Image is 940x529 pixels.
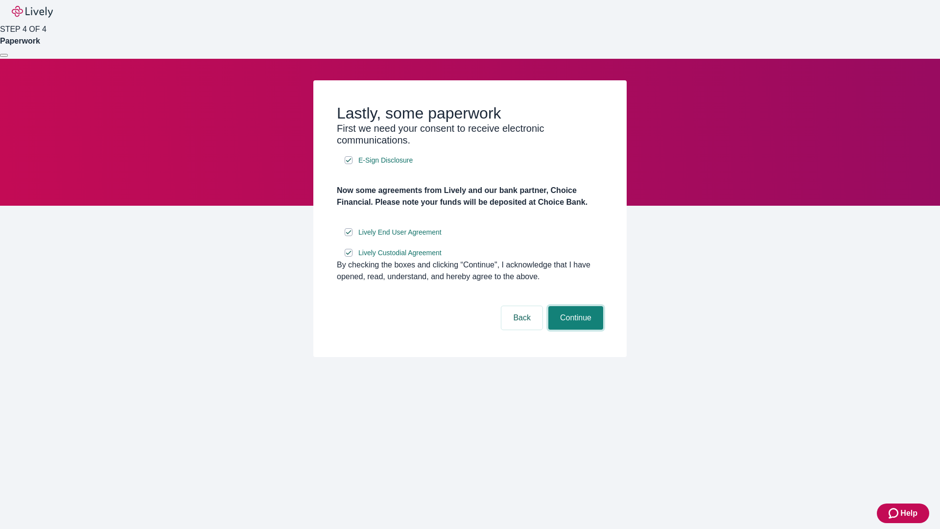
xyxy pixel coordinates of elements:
h2: Lastly, some paperwork [337,104,603,122]
a: e-sign disclosure document [356,247,444,259]
a: e-sign disclosure document [356,154,415,167]
button: Continue [548,306,603,330]
div: By checking the boxes and clicking “Continue", I acknowledge that I have opened, read, understand... [337,259,603,283]
span: Help [900,507,917,519]
img: Lively [12,6,53,18]
span: Lively Custodial Agreement [358,248,442,258]
span: E-Sign Disclosure [358,155,413,166]
button: Zendesk support iconHelp [877,504,929,523]
h3: First we need your consent to receive electronic communications. [337,122,603,146]
a: e-sign disclosure document [356,226,444,239]
button: Back [501,306,542,330]
span: Lively End User Agreement [358,227,442,238]
svg: Zendesk support icon [889,507,900,519]
h4: Now some agreements from Lively and our bank partner, Choice Financial. Please note your funds wi... [337,185,603,208]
